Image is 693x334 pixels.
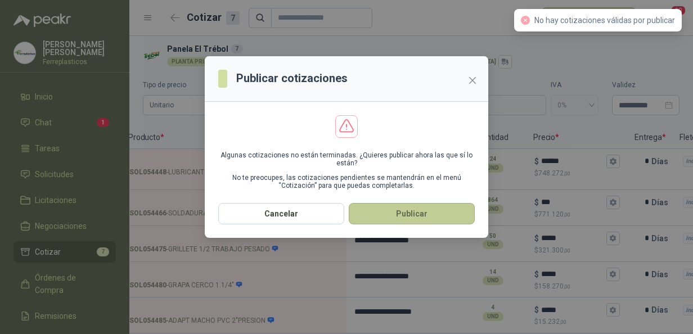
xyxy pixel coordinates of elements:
[468,76,477,85] span: close
[218,174,475,189] p: No te preocupes, las cotizaciones pendientes se mantendrán en el menú “Cotización” para que pueda...
[349,203,475,224] button: Publicar
[218,151,475,167] p: Algunas cotizaciones no están terminadas. ¿Quieres publicar ahora las que sí lo están?
[218,203,344,224] button: Cancelar
[236,70,348,87] h3: Publicar cotizaciones
[463,71,481,89] button: Close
